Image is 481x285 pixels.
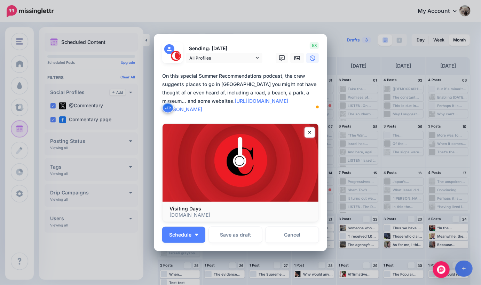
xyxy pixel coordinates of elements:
[163,124,318,202] img: Visiting Days
[195,234,198,236] img: arrow-down-white.png
[310,42,319,49] span: 53
[162,227,205,243] button: Schedule
[209,227,262,243] button: Save as draft
[266,227,319,243] a: Cancel
[164,44,174,54] img: user_default_image.png
[186,45,262,53] p: Sending: [DATE]
[169,206,201,211] b: Visiting Days
[169,212,312,218] p: [DOMAIN_NAME]
[169,232,191,237] span: Schedule
[186,53,262,63] a: All Profiles
[162,72,322,114] div: On this special Summer Recommendations podcast, the crew suggests places to go in [GEOGRAPHIC_DAT...
[189,54,254,62] span: All Profiles
[433,261,450,278] div: Open Intercom Messenger
[162,72,322,114] textarea: To enrich screen reader interactions, please activate Accessibility in Grammarly extension settings
[171,51,181,61] img: 291864331_468958885230530_187971914351797662_n-bsa127305.png
[162,102,174,113] button: Link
